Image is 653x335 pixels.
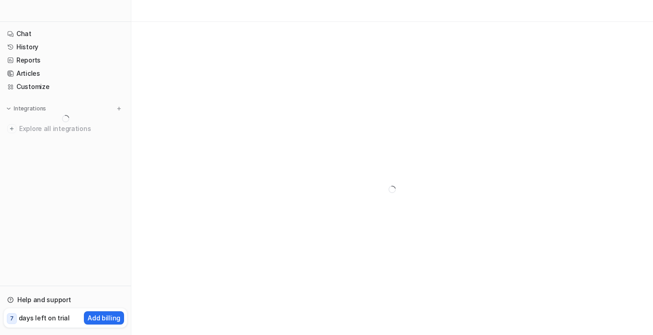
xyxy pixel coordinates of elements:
[14,105,46,112] p: Integrations
[4,27,127,40] a: Chat
[4,67,127,80] a: Articles
[88,313,120,323] p: Add billing
[4,80,127,93] a: Customize
[84,311,124,325] button: Add billing
[4,41,127,53] a: History
[10,314,14,323] p: 7
[4,54,127,67] a: Reports
[19,121,124,136] span: Explore all integrations
[116,105,122,112] img: menu_add.svg
[4,122,127,135] a: Explore all integrations
[19,313,70,323] p: days left on trial
[7,124,16,133] img: explore all integrations
[4,104,49,113] button: Integrations
[5,105,12,112] img: expand menu
[4,293,127,306] a: Help and support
